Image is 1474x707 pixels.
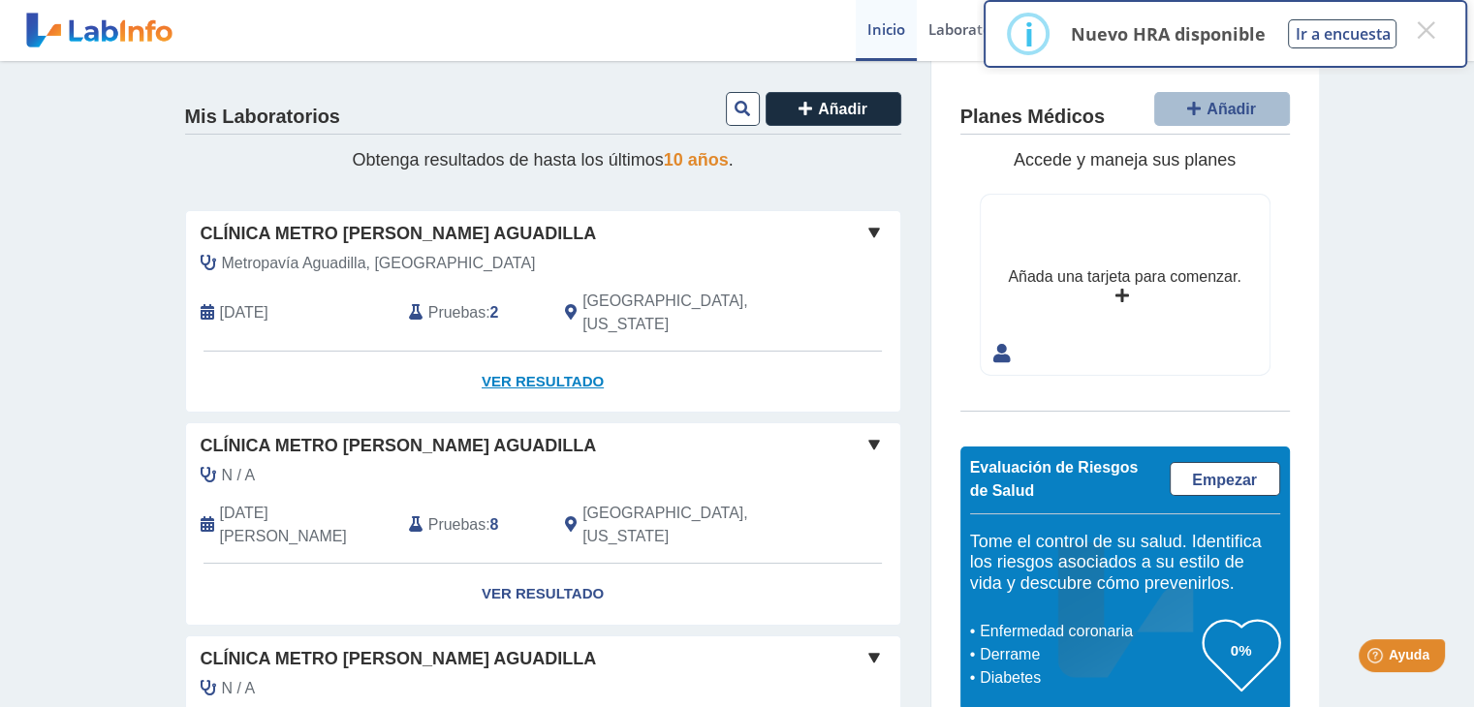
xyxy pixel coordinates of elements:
[428,516,486,533] font: Pruebas
[766,92,901,126] button: Añadir
[980,623,1133,639] font: Enfermedad coronaria
[1231,642,1252,659] font: 0%
[1302,631,1453,686] iframe: Lanzador de widgets de ayuda
[582,505,748,544] font: [GEOGRAPHIC_DATA], [US_STATE]
[928,19,1017,39] font: Laboratorios
[582,502,797,548] span: Aguadilla, Puerto Rico
[1288,19,1396,48] button: Ir a encuesta
[220,505,347,544] font: [DATE][PERSON_NAME]
[1008,268,1240,285] font: Añada una tarjeta para comenzar.
[1295,23,1390,45] font: Ir a encuesta
[352,150,663,169] font: Obtenga resultados de hasta los últimos
[222,255,536,271] font: Metropavía Aguadilla, [GEOGRAPHIC_DATA]
[222,677,256,700] span: N / A
[201,649,597,668] font: Clínica Metro [PERSON_NAME] Aguadilla
[1408,13,1443,47] button: Cerrar este diálogo
[818,101,867,117] font: Añadir
[220,502,394,548] span: 16 de junio de 2025
[222,467,256,483] font: N / A
[1014,150,1236,169] font: Accede y maneja sus planes
[482,585,604,601] font: Ver resultado
[482,373,604,389] font: Ver resultado
[582,290,797,336] span: Aguadilla, Puerto Rico
[1070,22,1265,46] font: Nuevo HRA disponible
[186,352,900,413] a: Ver resultado
[486,516,489,533] font: :
[490,516,499,533] font: 8
[867,19,905,39] font: Inicio
[729,150,734,169] font: .
[201,224,597,243] font: Clínica Metro [PERSON_NAME] Aguadilla
[970,459,1139,499] font: Evaluación de Riesgos de Salud
[1414,6,1438,54] font: ×
[970,532,1262,593] font: Tome el control de su salud. Identifica los riesgos asociados a su estilo de vida y descubre cómo...
[1170,462,1280,496] a: Empezar
[186,564,900,625] a: Ver resultado
[222,252,536,275] span: Metropavía Aguadilla, Laborato
[222,680,256,696] font: N / A
[1207,101,1256,117] font: Añadir
[960,106,1105,127] font: Planes Médicos
[490,304,499,321] font: 2
[222,464,256,487] span: N / A
[980,669,1041,686] font: Diabetes
[582,292,748,332] font: [GEOGRAPHIC_DATA], [US_STATE]
[664,150,729,169] font: 10 años
[980,646,1040,662] font: Derrame
[428,304,486,321] font: Pruebas
[1192,472,1257,488] font: Empezar
[220,301,268,324] span: 14 de octubre de 2025
[1154,92,1290,126] button: Añadir
[201,436,597,455] font: Clínica Metro [PERSON_NAME] Aguadilla
[1023,13,1033,55] font: i
[185,106,340,127] font: Mis Laboratorios
[220,304,268,321] font: [DATE]
[486,304,489,321] font: :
